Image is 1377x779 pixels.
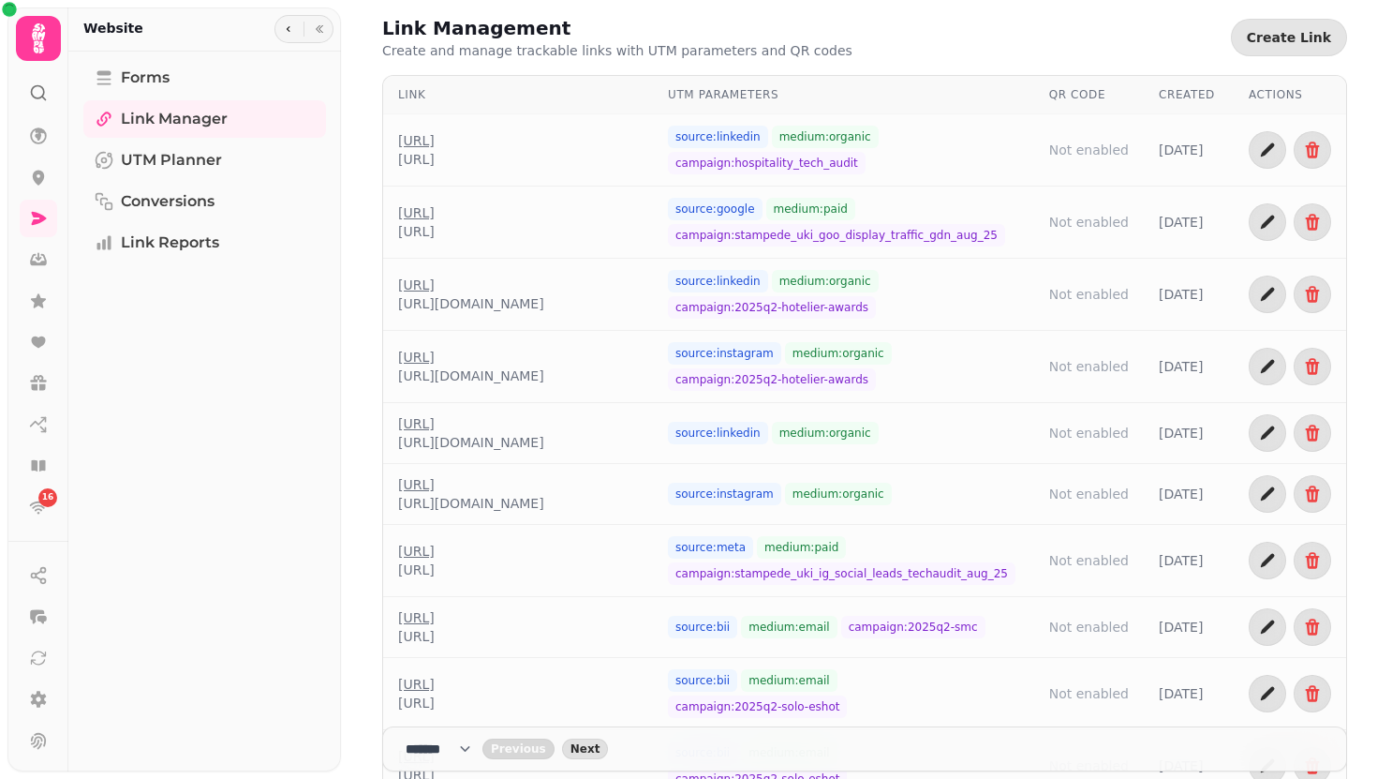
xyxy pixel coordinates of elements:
[1247,31,1331,44] span: Create Link
[482,739,555,759] button: back
[1294,475,1331,513] button: Delete
[398,203,435,222] a: [URL]
[1049,357,1129,376] span: Not enabled
[121,108,228,130] span: Link Manager
[121,232,219,254] span: Link Reports
[1159,485,1203,503] span: [DATE]
[668,270,768,292] span: source: linkedin
[772,270,879,292] span: medium: organic
[1294,608,1331,646] button: Delete
[1049,87,1129,102] div: QR Code
[1159,551,1203,570] span: [DATE]
[398,675,435,694] a: [URL]
[1049,684,1129,703] span: Not enabled
[398,131,435,150] a: [URL]
[398,414,544,433] a: [URL]
[1159,141,1203,159] span: [DATE]
[398,694,435,712] div: [URL]
[398,433,544,452] div: [URL][DOMAIN_NAME]
[1249,608,1286,646] button: Edit
[20,488,57,526] a: 16
[398,222,435,241] div: [URL]
[1249,87,1331,102] div: Actions
[668,198,763,220] span: source: google
[121,67,170,89] span: Forms
[1159,424,1203,442] span: [DATE]
[398,150,435,169] div: [URL]
[1249,348,1286,385] button: Edit
[1159,618,1203,637] span: [DATE]
[1159,684,1203,703] span: [DATE]
[1249,475,1286,513] button: Edit
[757,536,846,559] span: medium: paid
[1294,276,1331,313] button: Delete
[1294,131,1331,169] button: Delete
[668,152,866,174] span: campaign: hospitality_tech_audit
[1249,276,1286,313] button: Edit
[1294,414,1331,452] button: Delete
[668,126,768,148] span: source: linkedin
[668,342,781,365] span: source: instagram
[398,294,544,313] div: [URL][DOMAIN_NAME]
[398,494,544,513] div: [URL][DOMAIN_NAME]
[398,561,435,579] div: [URL]
[83,19,143,37] h2: Website
[1249,131,1286,169] button: Edit
[1249,675,1286,712] button: Edit
[398,367,544,385] div: [URL][DOMAIN_NAME]
[382,15,742,41] h2: Link Management
[766,198,855,220] span: medium: paid
[491,743,546,755] span: Previous
[562,739,609,759] button: next
[668,368,876,391] span: campaign: 2025q2-hotelier-awards
[1159,357,1203,376] span: [DATE]
[1049,424,1129,442] span: Not enabled
[1294,348,1331,385] button: Delete
[1049,618,1129,637] span: Not enabled
[382,727,1347,772] nav: Pagination
[1249,414,1286,452] button: Edit
[668,224,1005,247] span: campaign: stampede_uki_goo_display_traffic_gdn_aug_25
[68,52,341,772] nav: Tabs
[1159,285,1203,304] span: [DATE]
[83,59,326,97] a: Forms
[398,475,544,494] a: [URL]
[668,562,1015,585] span: campaign: stampede_uki_ig_social_leads_techaudit_aug_25
[121,149,222,172] span: UTM Planner
[668,696,847,718] span: campaign: 2025q2-solo-eshot
[1049,213,1129,232] span: Not enabled
[668,483,781,505] span: source: instagram
[382,41,852,60] p: Create and manage trackable links with UTM parameters and QR codes
[1049,485,1129,503] span: Not enabled
[741,669,837,692] span: medium: email
[785,483,892,505] span: medium: organic
[1249,542,1286,579] button: Edit
[398,608,435,627] a: [URL]
[1294,675,1331,712] button: Delete
[1159,87,1219,102] div: Created
[668,87,1019,102] div: UTM Parameters
[668,296,876,319] span: campaign: 2025q2-hotelier-awards
[1159,213,1203,232] span: [DATE]
[1049,551,1129,570] span: Not enabled
[668,669,737,692] span: source: bii
[1231,19,1347,56] button: Create Link
[83,224,326,262] a: Link Reports
[841,616,985,638] span: campaign: 2025q2-smc
[398,87,638,102] div: Link
[398,276,544,294] a: [URL]
[741,616,837,638] span: medium: email
[785,342,892,365] span: medium: organic
[772,422,879,444] span: medium: organic
[83,100,326,138] a: Link Manager
[42,491,54,504] span: 16
[121,190,215,213] span: Conversions
[668,422,768,444] span: source: linkedin
[772,126,879,148] span: medium: organic
[398,348,544,367] a: [URL]
[668,616,737,638] span: source: bii
[398,542,435,561] a: [URL]
[668,536,753,559] span: source: meta
[1049,285,1129,304] span: Not enabled
[1249,203,1286,241] button: Edit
